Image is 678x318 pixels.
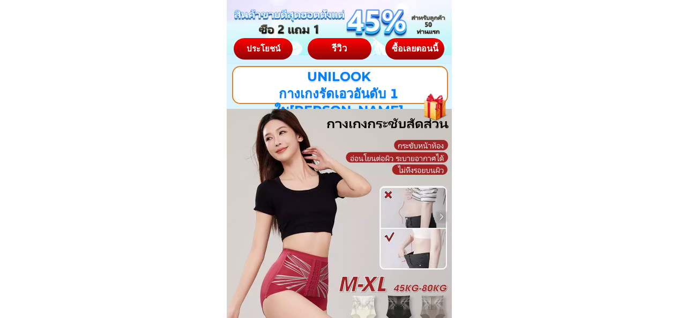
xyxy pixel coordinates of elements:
[383,44,446,53] div: ซื้อเลยตอนนี้
[274,86,403,118] span: กางเกงรัดเอวอันดับ 1 ใน[PERSON_NAME]
[436,211,447,222] img: navigation
[307,69,370,84] span: UNILOOK
[244,42,281,54] span: ประโยชน์
[305,41,374,56] div: รีวิว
